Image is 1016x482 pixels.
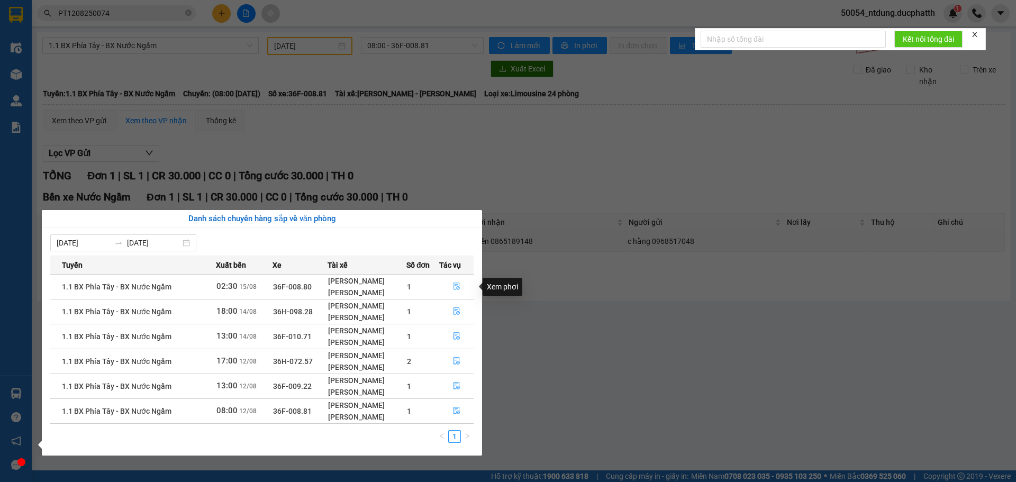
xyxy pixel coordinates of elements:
[453,307,460,316] span: file-done
[328,399,405,411] div: [PERSON_NAME]
[62,307,171,316] span: 1.1 BX Phía Tây - BX Nước Ngầm
[216,406,238,415] span: 08:00
[216,331,238,341] span: 13:00
[216,356,238,366] span: 17:00
[62,357,171,366] span: 1.1 BX Phía Tây - BX Nước Ngầm
[903,33,954,45] span: Kết nối tổng đài
[62,283,171,291] span: 1.1 BX Phía Tây - BX Nước Ngầm
[50,213,474,225] div: Danh sách chuyến hàng sắp về văn phòng
[328,375,405,386] div: [PERSON_NAME]
[439,259,461,271] span: Tác vụ
[239,333,257,340] span: 14/08
[453,283,460,291] span: file-done
[453,357,460,366] span: file-done
[448,430,461,443] li: 1
[453,407,460,415] span: file-done
[971,31,978,38] span: close
[407,357,411,366] span: 2
[239,283,257,290] span: 15/08
[273,357,313,366] span: 36H-072.57
[407,407,411,415] span: 1
[273,307,313,316] span: 36H-098.28
[273,259,282,271] span: Xe
[273,382,312,390] span: 36F-009.22
[114,239,123,247] span: to
[449,431,460,442] a: 1
[453,382,460,390] span: file-done
[328,287,405,298] div: [PERSON_NAME]
[436,430,448,443] button: left
[461,430,474,443] button: right
[407,283,411,291] span: 1
[239,308,257,315] span: 14/08
[439,433,445,439] span: left
[440,378,473,395] button: file-done
[440,278,473,295] button: file-done
[328,312,405,323] div: [PERSON_NAME]
[273,283,312,291] span: 36F-008.80
[407,332,411,341] span: 1
[216,259,246,271] span: Xuất bến
[440,353,473,370] button: file-done
[407,382,411,390] span: 1
[216,306,238,316] span: 18:00
[62,407,171,415] span: 1.1 BX Phía Tây - BX Nước Ngầm
[461,430,474,443] li: Next Page
[239,383,257,390] span: 12/08
[436,430,448,443] li: Previous Page
[216,281,238,291] span: 02:30
[328,361,405,373] div: [PERSON_NAME]
[440,403,473,420] button: file-done
[328,275,405,287] div: [PERSON_NAME]
[406,259,430,271] span: Số đơn
[328,325,405,337] div: [PERSON_NAME]
[239,407,257,415] span: 12/08
[328,337,405,348] div: [PERSON_NAME]
[483,278,522,296] div: Xem phơi
[328,411,405,423] div: [PERSON_NAME]
[328,350,405,361] div: [PERSON_NAME]
[273,407,312,415] span: 36F-008.81
[127,237,180,249] input: Đến ngày
[440,328,473,345] button: file-done
[216,381,238,390] span: 13:00
[114,239,123,247] span: swap-right
[464,433,470,439] span: right
[440,303,473,320] button: file-done
[239,358,257,365] span: 12/08
[273,332,312,341] span: 36F-010.71
[62,382,171,390] span: 1.1 BX Phía Tây - BX Nước Ngầm
[407,307,411,316] span: 1
[62,332,171,341] span: 1.1 BX Phía Tây - BX Nước Ngầm
[328,386,405,398] div: [PERSON_NAME]
[328,259,348,271] span: Tài xế
[62,259,83,271] span: Tuyến
[701,31,886,48] input: Nhập số tổng đài
[894,31,963,48] button: Kết nối tổng đài
[57,237,110,249] input: Từ ngày
[453,332,460,341] span: file-done
[328,300,405,312] div: [PERSON_NAME]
